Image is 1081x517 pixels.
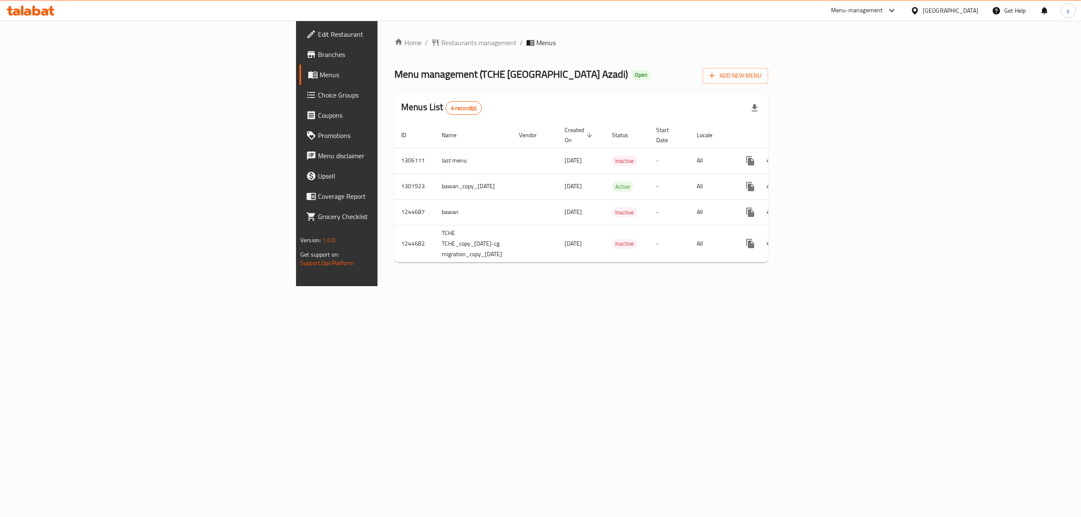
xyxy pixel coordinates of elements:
[401,101,482,115] h2: Menus List
[318,130,470,141] span: Promotions
[697,130,723,140] span: Locale
[761,151,781,171] button: Change Status
[690,173,733,199] td: All
[318,171,470,181] span: Upsell
[442,130,467,140] span: Name
[318,191,470,201] span: Coverage Report
[923,6,978,15] div: [GEOGRAPHIC_DATA]
[318,90,470,100] span: Choice Groups
[394,38,768,48] nav: breadcrumb
[318,110,470,120] span: Coupons
[519,130,548,140] span: Vendor
[740,202,761,222] button: more
[318,29,470,39] span: Edit Restaurant
[761,233,781,254] button: Change Status
[565,206,582,217] span: [DATE]
[299,146,477,166] a: Menu disclaimer
[649,148,690,173] td: -
[401,130,417,140] span: ID
[649,225,690,262] td: -
[299,166,477,186] a: Upsell
[318,49,470,60] span: Branches
[441,38,516,48] span: Restaurants management
[612,182,633,192] span: Active
[322,235,335,246] span: 1.0.0
[300,257,354,268] a: Support.OpsPlatform
[299,44,477,65] a: Branches
[565,181,582,192] span: [DATE]
[703,68,768,84] button: Add New Menu
[612,208,637,217] span: Inactive
[649,173,690,199] td: -
[631,70,651,80] div: Open
[320,70,470,80] span: Menus
[300,249,339,260] span: Get support on:
[612,207,637,217] div: Inactive
[299,186,477,206] a: Coverage Report
[740,233,761,254] button: more
[690,225,733,262] td: All
[656,125,680,145] span: Start Date
[733,122,828,148] th: Actions
[318,151,470,161] span: Menu disclaimer
[612,130,639,140] span: Status
[690,199,733,225] td: All
[831,5,883,16] div: Menu-management
[740,176,761,197] button: more
[394,122,828,263] table: enhanced table
[299,65,477,85] a: Menus
[299,125,477,146] a: Promotions
[445,101,482,115] div: Total records count
[1067,6,1070,15] span: y
[612,156,637,166] span: Inactive
[299,206,477,227] a: Grocery Checklist
[740,151,761,171] button: more
[300,235,321,246] span: Version:
[631,71,651,78] span: Open
[299,24,477,44] a: Edit Restaurant
[612,239,637,249] span: Inactive
[394,65,628,84] span: Menu management ( TCHE [GEOGRAPHIC_DATA] Azadi )
[565,155,582,166] span: [DATE]
[761,176,781,197] button: Change Status
[649,199,690,225] td: -
[520,38,523,48] li: /
[446,104,482,112] span: 4 record(s)
[709,70,761,81] span: Add New Menu
[565,125,595,145] span: Created On
[299,105,477,125] a: Coupons
[299,85,477,105] a: Choice Groups
[318,211,470,222] span: Grocery Checklist
[744,98,765,118] div: Export file
[761,202,781,222] button: Change Status
[536,38,556,48] span: Menus
[565,238,582,249] span: [DATE]
[690,148,733,173] td: All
